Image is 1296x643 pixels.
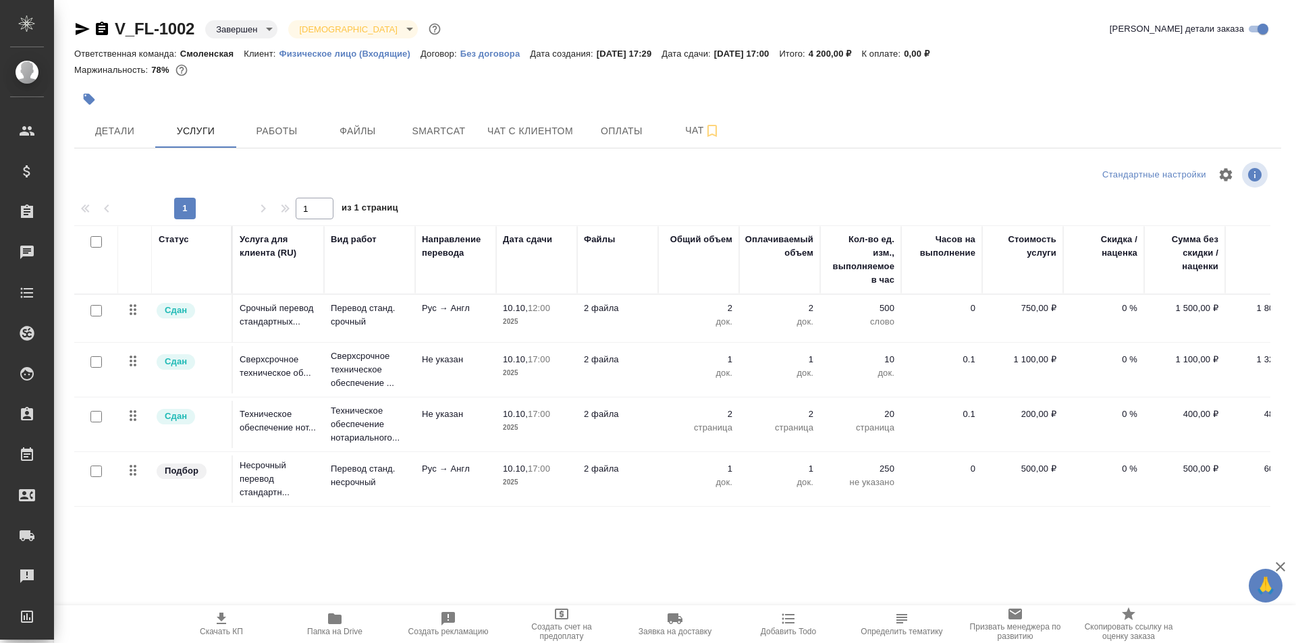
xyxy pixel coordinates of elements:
[589,123,654,140] span: Оплаты
[240,408,317,435] p: Техническое обеспечение нот...
[115,20,194,38] a: V_FL-1002
[827,302,894,315] p: 500
[288,20,417,38] div: Завершен
[665,366,732,380] p: док.
[279,47,421,59] a: Физическое лицо (Входящие)
[908,233,975,260] div: Часов на выполнение
[244,123,309,140] span: Работы
[1099,165,1210,186] div: split button
[1070,408,1137,421] p: 0 %
[861,49,904,59] p: К оплате:
[503,366,570,380] p: 2025
[665,302,732,315] p: 2
[82,123,147,140] span: Детали
[827,476,894,489] p: не указано
[827,366,894,380] p: док.
[163,123,228,140] span: Услуги
[342,200,398,219] span: из 1 страниц
[74,65,151,75] p: Маржинальность:
[503,464,528,474] p: 10.10,
[94,21,110,37] button: Скопировать ссылку
[180,49,244,59] p: Смоленская
[528,464,550,474] p: 17:00
[503,315,570,329] p: 2025
[1151,353,1218,366] p: 1 100,00 ₽
[406,123,471,140] span: Smartcat
[165,355,187,368] p: Сдан
[904,49,940,59] p: 0,00 ₽
[528,409,550,419] p: 17:00
[1151,462,1218,476] p: 500,00 ₽
[422,302,489,315] p: Рус → Англ
[173,61,190,79] button: 765.56 RUB;
[901,295,982,342] td: 0
[584,462,651,476] p: 2 файла
[331,350,408,390] p: Сверхсрочное техническое обеспечение ...
[670,122,735,139] span: Чат
[827,233,894,287] div: Кол-во ед. изм., выполняемое в час
[503,303,528,313] p: 10.10,
[331,404,408,445] p: Техническое обеспечение нотариального...
[240,302,317,329] p: Срочный перевод стандартных...
[746,315,813,329] p: док.
[503,409,528,419] p: 10.10,
[665,421,732,435] p: страница
[704,123,720,139] svg: Подписаться
[901,401,982,448] td: 0.1
[827,353,894,366] p: 10
[827,408,894,421] p: 20
[1151,408,1218,421] p: 400,00 ₽
[746,476,813,489] p: док.
[1151,233,1218,273] div: Сумма без скидки / наценки
[426,20,443,38] button: Доп статусы указывают на важность/срочность заказа
[779,49,808,59] p: Итого:
[597,49,662,59] p: [DATE] 17:29
[240,459,317,499] p: Несрочный перевод стандартн...
[1254,571,1277,600] span: 🙏
[584,302,651,315] p: 2 файла
[809,49,862,59] p: 4 200,00 ₽
[1070,302,1137,315] p: 0 %
[487,123,573,140] span: Чат с клиентом
[665,353,732,366] p: 1
[665,408,732,421] p: 2
[422,353,489,366] p: Не указан
[244,49,279,59] p: Клиент:
[665,315,732,329] p: док.
[989,233,1056,260] div: Стоимость услуги
[746,462,813,476] p: 1
[827,462,894,476] p: 250
[528,354,550,364] p: 17:00
[422,408,489,421] p: Не указан
[989,462,1056,476] p: 500,00 ₽
[661,49,713,59] p: Дата сдачи:
[746,302,813,315] p: 2
[665,462,732,476] p: 1
[460,47,531,59] a: Без договора
[331,462,408,489] p: Перевод станд. несрочный
[151,65,172,75] p: 78%
[212,24,261,35] button: Завершен
[665,476,732,489] p: док.
[1070,353,1137,366] p: 0 %
[240,233,317,260] div: Услуга для клиента (RU)
[331,302,408,329] p: Перевод станд. срочный
[165,304,187,317] p: Сдан
[159,233,189,246] div: Статус
[279,49,421,59] p: Физическое лицо (Входящие)
[827,421,894,435] p: страница
[165,410,187,423] p: Сдан
[746,421,813,435] p: страница
[746,366,813,380] p: док.
[74,84,104,114] button: Добавить тэг
[901,455,982,503] td: 0
[205,20,277,38] div: Завершен
[421,49,460,59] p: Договор:
[827,315,894,329] p: слово
[503,421,570,435] p: 2025
[503,233,552,246] div: Дата сдачи
[460,49,531,59] p: Без договора
[989,353,1056,366] p: 1 100,00 ₽
[331,233,377,246] div: Вид работ
[74,49,180,59] p: Ответственная команда:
